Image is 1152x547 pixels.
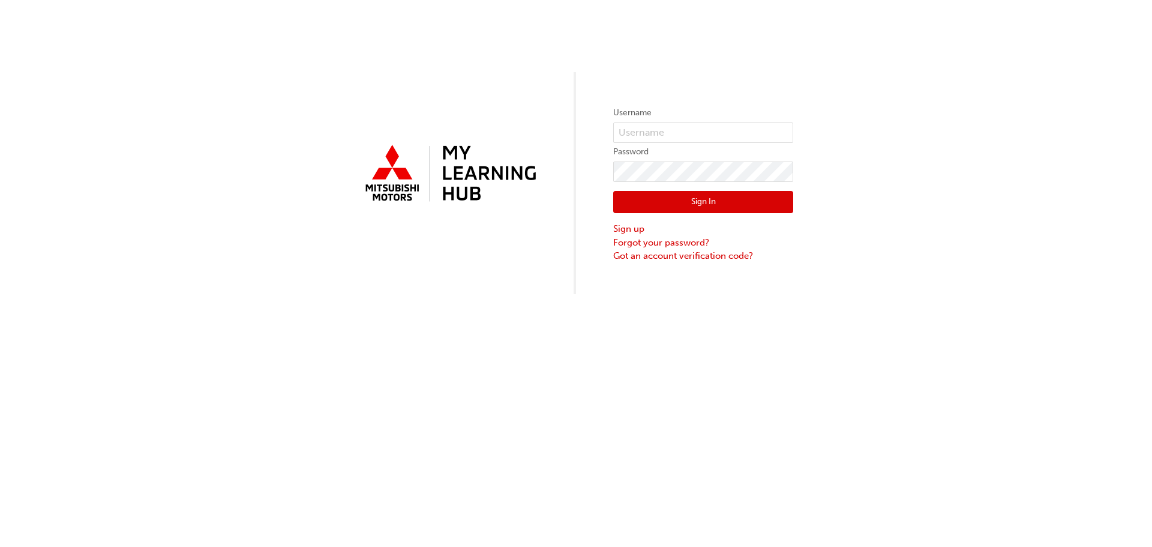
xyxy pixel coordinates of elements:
button: Sign In [613,191,793,214]
img: mmal [359,140,539,208]
label: Username [613,106,793,120]
a: Got an account verification code? [613,249,793,263]
a: Forgot your password? [613,236,793,250]
a: Sign up [613,222,793,236]
input: Username [613,122,793,143]
label: Password [613,145,793,159]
